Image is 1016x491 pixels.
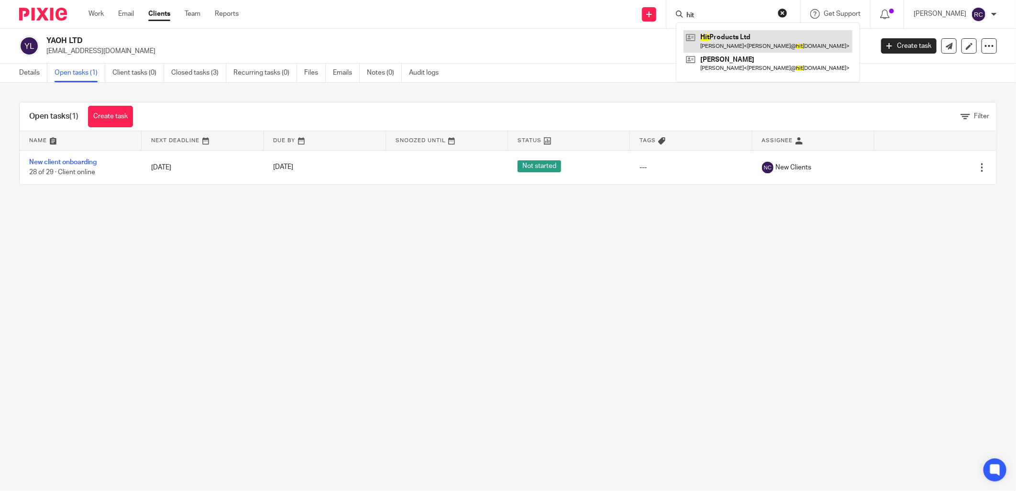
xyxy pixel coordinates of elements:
[19,8,67,21] img: Pixie
[518,138,541,143] span: Status
[185,9,200,19] a: Team
[914,9,966,19] p: [PERSON_NAME]
[881,38,937,54] a: Create task
[55,64,105,82] a: Open tasks (1)
[971,7,986,22] img: svg%3E
[46,36,703,46] h2: YAOH LTD
[409,64,446,82] a: Audit logs
[46,46,867,56] p: [EMAIL_ADDRESS][DOMAIN_NAME]
[118,9,134,19] a: Email
[778,8,787,18] button: Clear
[148,9,170,19] a: Clients
[88,106,133,127] a: Create task
[171,64,226,82] a: Closed tasks (3)
[142,150,264,184] td: [DATE]
[518,160,561,172] span: Not started
[215,9,239,19] a: Reports
[776,163,812,172] span: New Clients
[19,64,47,82] a: Details
[396,138,446,143] span: Snoozed Until
[640,163,742,172] div: ---
[29,112,78,122] h1: Open tasks
[88,9,104,19] a: Work
[233,64,297,82] a: Recurring tasks (0)
[29,159,97,166] a: New client onboarding
[974,113,989,120] span: Filter
[640,138,656,143] span: Tags
[685,11,772,20] input: Search
[762,162,773,173] img: svg%3E
[69,112,78,120] span: (1)
[29,169,95,176] span: 28 of 29 · Client online
[274,164,294,171] span: [DATE]
[19,36,39,56] img: svg%3E
[304,64,326,82] a: Files
[333,64,360,82] a: Emails
[112,64,164,82] a: Client tasks (0)
[367,64,402,82] a: Notes (0)
[824,11,861,17] span: Get Support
